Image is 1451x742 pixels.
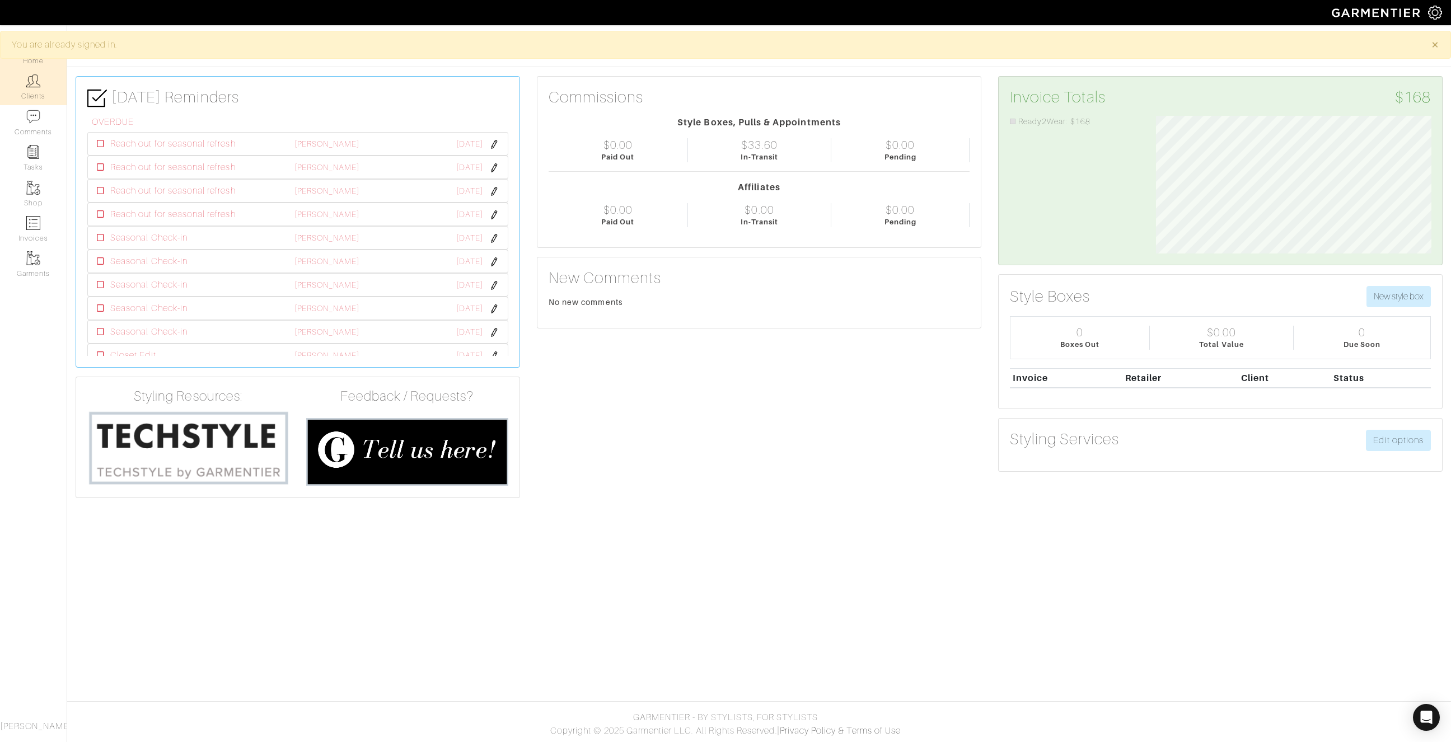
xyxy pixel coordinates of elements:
[490,304,499,313] img: pen-cf24a1663064a2ec1b9c1bd2387e9de7a2fa800b781884d57f21acf72779bad2.png
[456,209,483,221] span: [DATE]
[92,117,508,128] h6: OVERDUE
[490,351,499,360] img: pen-cf24a1663064a2ec1b9c1bd2387e9de7a2fa800b781884d57f21acf72779bad2.png
[780,726,901,736] a: Privacy Policy & Terms of Use
[110,137,236,151] span: Reach out for seasonal refresh
[1359,326,1365,339] div: 0
[603,203,633,217] div: $0.00
[26,216,40,230] img: orders-icon-0abe47150d42831381b5fb84f609e132dff9fe21cb692f30cb5eec754e2cba89.png
[1010,368,1122,388] th: Invoice
[110,231,188,245] span: Seasonal Check-in
[490,234,499,243] img: pen-cf24a1663064a2ec1b9c1bd2387e9de7a2fa800b781884d57f21acf72779bad2.png
[294,186,359,195] a: [PERSON_NAME]
[1199,339,1244,350] div: Total Value
[1331,368,1431,388] th: Status
[741,138,777,152] div: $33.60
[12,38,1415,51] div: You are already signed in.
[601,152,634,162] div: Paid Out
[294,327,359,336] a: [PERSON_NAME]
[490,210,499,219] img: pen-cf24a1663064a2ec1b9c1bd2387e9de7a2fa800b781884d57f21acf72779bad2.png
[456,232,483,245] span: [DATE]
[26,74,40,88] img: clients-icon-6bae9207a08558b7cb47a8932f037763ab4055f8c8b6bfacd5dc20c3e0201464.png
[456,279,483,292] span: [DATE]
[110,278,188,292] span: Seasonal Check-in
[1431,37,1439,52] span: ×
[490,281,499,290] img: pen-cf24a1663064a2ec1b9c1bd2387e9de7a2fa800b781884d57f21acf72779bad2.png
[87,88,508,108] h3: [DATE] Reminders
[1238,368,1331,388] th: Client
[456,303,483,315] span: [DATE]
[1413,704,1440,731] div: Open Intercom Messenger
[87,88,107,108] img: check-box-icon-36a4915ff3ba2bd8f6e4f29bc755bb66becd62c870f447fc0dd1365fcfddab58.png
[603,138,633,152] div: $0.00
[1010,430,1119,449] h3: Styling Services
[456,256,483,268] span: [DATE]
[294,210,359,219] a: [PERSON_NAME]
[550,726,777,736] span: Copyright © 2025 Garmentier LLC. All Rights Reserved.
[294,351,359,360] a: [PERSON_NAME]
[87,388,289,405] h4: Styling Resources:
[294,257,359,266] a: [PERSON_NAME]
[741,217,779,227] div: In-Transit
[306,388,508,405] h4: Feedback / Requests?
[26,145,40,159] img: reminder-icon-8004d30b9f0a5d33ae49ab947aed9ed385cf756f9e5892f1edd6e32f2345188e.png
[110,255,188,268] span: Seasonal Check-in
[110,349,156,362] span: Closet Edit
[110,302,188,315] span: Seasonal Check-in
[294,163,359,172] a: [PERSON_NAME]
[549,269,970,288] h3: New Comments
[294,280,359,289] a: [PERSON_NAME]
[294,304,359,313] a: [PERSON_NAME]
[886,138,915,152] div: $0.00
[110,161,236,174] span: Reach out for seasonal refresh
[549,297,970,308] div: No new comments
[456,138,483,151] span: [DATE]
[456,185,483,198] span: [DATE]
[549,88,644,107] h3: Commissions
[490,187,499,196] img: pen-cf24a1663064a2ec1b9c1bd2387e9de7a2fa800b781884d57f21acf72779bad2.png
[884,217,916,227] div: Pending
[1207,326,1236,339] div: $0.00
[456,350,483,362] span: [DATE]
[26,181,40,195] img: garments-icon-b7da505a4dc4fd61783c78ac3ca0ef83fa9d6f193b1c9dc38574b1d14d53ca28.png
[294,139,359,148] a: [PERSON_NAME]
[490,328,499,337] img: pen-cf24a1663064a2ec1b9c1bd2387e9de7a2fa800b781884d57f21acf72779bad2.png
[490,257,499,266] img: pen-cf24a1663064a2ec1b9c1bd2387e9de7a2fa800b781884d57f21acf72779bad2.png
[1395,88,1431,107] span: $168
[294,233,359,242] a: [PERSON_NAME]
[110,208,236,221] span: Reach out for seasonal refresh
[456,326,483,339] span: [DATE]
[549,116,970,129] div: Style Boxes, Pulls & Appointments
[1428,6,1442,20] img: gear-icon-white-bd11855cb880d31180b6d7d6211b90ccbf57a29d726f0c71d8c61bd08dd39cc2.png
[26,251,40,265] img: garments-icon-b7da505a4dc4fd61783c78ac3ca0ef83fa9d6f193b1c9dc38574b1d14d53ca28.png
[26,110,40,124] img: comment-icon-a0a6a9ef722e966f86d9cbdc48e553b5cf19dbc54f86b18d962a5391bc8f6eb6.png
[549,181,970,194] div: Affiliates
[306,418,508,486] img: feedback_requests-3821251ac2bd56c73c230f3229a5b25d6eb027adea667894f41107c140538ee0.png
[601,217,634,227] div: Paid Out
[884,152,916,162] div: Pending
[1010,287,1090,306] h3: Style Boxes
[1366,286,1431,307] button: New style box
[886,203,915,217] div: $0.00
[741,152,779,162] div: In-Transit
[745,203,774,217] div: $0.00
[1344,339,1380,350] div: Due Soon
[1366,430,1431,451] a: Edit options
[1076,326,1083,339] div: 0
[110,325,188,339] span: Seasonal Check-in
[1010,88,1431,107] h3: Invoice Totals
[110,184,236,198] span: Reach out for seasonal refresh
[87,409,289,486] img: techstyle-93310999766a10050dc78ceb7f971a75838126fd19372ce40ba20cdf6a89b94b.png
[1122,368,1238,388] th: Retailer
[1326,3,1428,22] img: garmentier-logo-header-white-b43fb05a5012e4ada735d5af1a66efaba907eab6374d6393d1fbf88cb4ef424d.png
[1060,339,1099,350] div: Boxes Out
[490,163,499,172] img: pen-cf24a1663064a2ec1b9c1bd2387e9de7a2fa800b781884d57f21acf72779bad2.png
[456,162,483,174] span: [DATE]
[1010,116,1139,128] li: Ready2Wear: $168
[490,140,499,149] img: pen-cf24a1663064a2ec1b9c1bd2387e9de7a2fa800b781884d57f21acf72779bad2.png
